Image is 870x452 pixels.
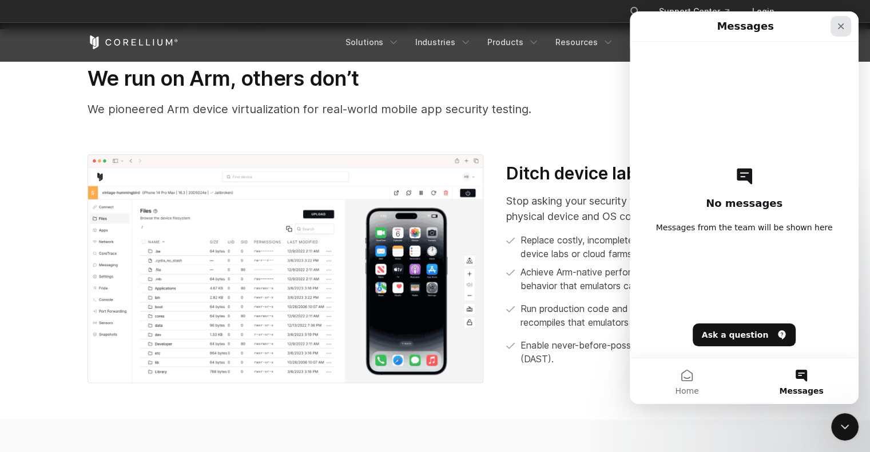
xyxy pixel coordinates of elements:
iframe: Intercom live chat [630,11,859,404]
a: Corellium Home [88,35,178,49]
p: Achieve Arm-native performance, accuracy and device behavior that emulators can’t. [521,265,782,293]
p: Enable never-before-possible dynamic app security testing (DAST). [521,338,782,366]
p: Replace costly, incomplete, and undependable physical device labs or cloud farms. [521,233,782,261]
a: Products [480,32,546,53]
a: Industries [408,32,478,53]
div: Navigation Menu [339,32,783,53]
a: Resources [549,32,621,53]
a: Pricing [623,32,664,53]
p: Run production code and eliminate code modifications and recompiles that emulators often require. [521,302,782,329]
p: Stop asking your security teams to manage endless physical device and OS combinations. [506,193,782,224]
a: Login [743,1,783,22]
a: Support Center [650,1,738,22]
img: Dynamic app security testing (DSAT); iOS pentest [88,154,484,384]
div: Navigation Menu [615,1,783,22]
iframe: Intercom live chat [831,413,859,441]
a: Solutions [339,32,406,53]
h3: Ditch device labs and emulators [506,163,782,185]
h3: We run on Arm, others don’t [88,66,783,91]
p: We pioneered Arm device virtualization for real-world mobile app security testing. [88,101,783,118]
button: Search [625,1,645,22]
